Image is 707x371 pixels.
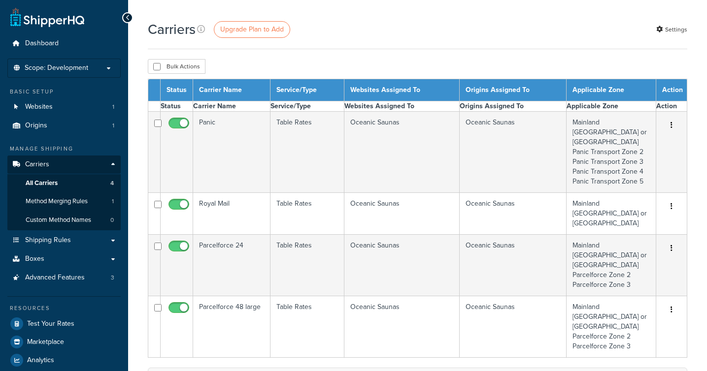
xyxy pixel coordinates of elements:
span: Advanced Features [25,274,85,282]
a: Boxes [7,250,121,268]
h1: Carriers [148,20,196,39]
th: Applicable Zone [566,101,656,112]
li: Method Merging Rules [7,192,121,211]
td: Oceanic Saunas [459,112,566,193]
th: Action [656,79,687,101]
a: Custom Method Names 0 [7,211,121,229]
th: Status [161,79,193,101]
th: Status [161,101,193,112]
a: Shipping Rules [7,231,121,249]
li: Origins [7,117,121,135]
td: Oceanic Saunas [459,296,566,358]
span: 4 [110,179,114,187]
span: 0 [110,216,114,224]
span: Shipping Rules [25,236,71,245]
span: All Carriers [26,179,58,187]
td: Oceanic Saunas [459,193,566,235]
th: Carrier Name [193,79,270,101]
span: Boxes [25,255,44,263]
td: Oceanic Saunas [344,296,459,358]
a: All Carriers 4 [7,174,121,192]
span: Analytics [27,356,54,365]
th: Origins Assigned To [459,79,566,101]
span: Scope: Development [25,64,88,72]
a: ShipperHQ Home [10,7,84,27]
span: Websites [25,103,53,111]
span: Marketplace [27,338,64,346]
a: Advanced Features 3 [7,269,121,287]
td: Table Rates [270,235,344,296]
td: Mainland [GEOGRAPHIC_DATA] or [GEOGRAPHIC_DATA] Panic Transport Zone 2 Panic Transport Zone 3 Pan... [566,112,656,193]
td: Oceanic Saunas [344,235,459,296]
a: Websites 1 [7,98,121,116]
a: Origins 1 [7,117,121,135]
div: Basic Setup [7,88,121,96]
td: Mainland [GEOGRAPHIC_DATA] or [GEOGRAPHIC_DATA] [566,193,656,235]
a: Settings [656,23,687,36]
td: Table Rates [270,193,344,235]
td: Parcelforce 24 [193,235,270,296]
th: Carrier Name [193,101,270,112]
div: Resources [7,304,121,312]
span: Custom Method Names [26,216,91,224]
th: Websites Assigned To [344,79,459,101]
span: Upgrade Plan to Add [220,24,284,34]
th: Origins Assigned To [459,101,566,112]
span: Test Your Rates [27,320,74,328]
td: Panic [193,112,270,193]
td: Parcelforce 48 large [193,296,270,358]
a: Method Merging Rules 1 [7,192,121,211]
th: Service/Type [270,79,344,101]
div: Manage Shipping [7,145,121,153]
li: Websites [7,98,121,116]
span: Carriers [25,160,49,169]
td: Royal Mail [193,193,270,235]
td: Oceanic Saunas [344,112,459,193]
span: 1 [112,197,114,206]
a: Analytics [7,351,121,369]
a: Carriers [7,155,121,174]
td: Mainland [GEOGRAPHIC_DATA] or [GEOGRAPHIC_DATA] Parcelforce Zone 2 Parcelforce Zone 3 [566,235,656,296]
li: All Carriers [7,174,121,192]
span: 3 [111,274,114,282]
button: Bulk Actions [148,59,205,74]
td: Table Rates [270,112,344,193]
li: Custom Method Names [7,211,121,229]
li: Advanced Features [7,269,121,287]
span: Dashboard [25,39,59,48]
td: Table Rates [270,296,344,358]
a: Marketplace [7,333,121,351]
td: Mainland [GEOGRAPHIC_DATA] or [GEOGRAPHIC_DATA] Parcelforce Zone 2 Parcelforce Zone 3 [566,296,656,358]
span: 1 [112,122,114,130]
a: Test Your Rates [7,315,121,333]
td: Oceanic Saunas [344,193,459,235]
th: Action [656,101,687,112]
span: Method Merging Rules [26,197,88,206]
th: Service/Type [270,101,344,112]
th: Applicable Zone [566,79,656,101]
li: Carriers [7,155,121,230]
td: Oceanic Saunas [459,235,566,296]
a: Upgrade Plan to Add [214,21,290,38]
th: Websites Assigned To [344,101,459,112]
span: 1 [112,103,114,111]
span: Origins [25,122,47,130]
a: Dashboard [7,34,121,53]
